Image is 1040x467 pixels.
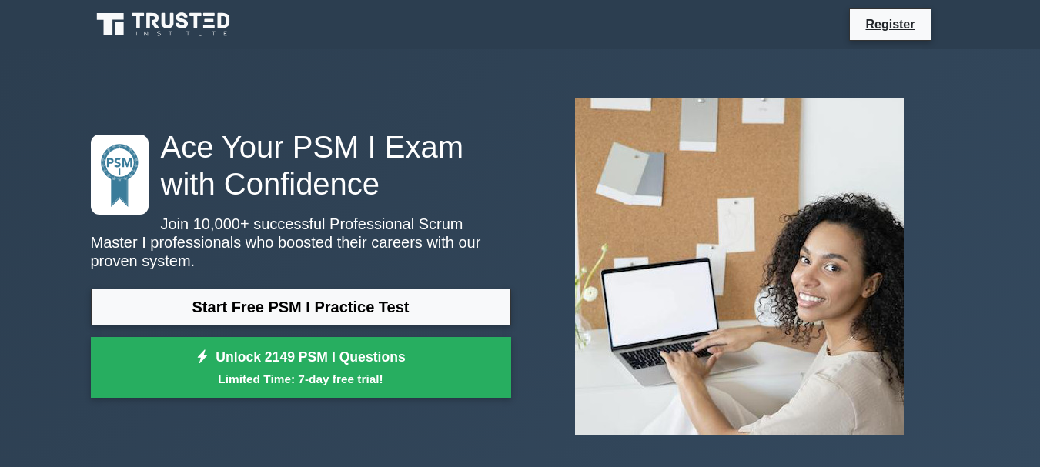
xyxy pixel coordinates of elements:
[91,128,511,202] h1: Ace Your PSM I Exam with Confidence
[91,289,511,325] a: Start Free PSM I Practice Test
[110,370,492,388] small: Limited Time: 7-day free trial!
[91,215,511,270] p: Join 10,000+ successful Professional Scrum Master I professionals who boosted their careers with ...
[91,337,511,399] a: Unlock 2149 PSM I QuestionsLimited Time: 7-day free trial!
[856,15,924,34] a: Register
